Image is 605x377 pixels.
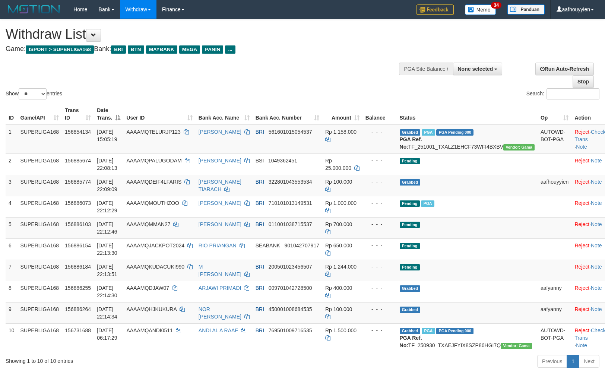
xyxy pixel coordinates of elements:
[591,221,602,227] a: Note
[97,243,117,256] span: [DATE] 22:13:30
[453,63,503,75] button: None selected
[325,306,352,312] span: Rp 100.000
[579,355,599,368] a: Next
[97,158,117,171] span: [DATE] 22:08:13
[199,264,241,277] a: M [PERSON_NAME]
[6,175,18,196] td: 3
[365,263,394,270] div: - - -
[436,328,473,334] span: PGA Pending
[268,158,297,164] span: Copy 1049362451 to clipboard
[97,200,117,213] span: [DATE] 22:12:29
[126,327,173,333] span: AAAAMQANDI0511
[256,264,264,270] span: BRI
[123,104,195,125] th: User ID: activate to sort column ascending
[18,238,62,260] td: SUPERLIGA168
[325,129,357,135] span: Rp 1.158.000
[126,200,179,206] span: AAAAMQMOUTHZOO
[538,175,572,196] td: aafhouyyien
[65,179,91,185] span: 156885774
[269,200,312,206] span: Copy 710101013149531 to clipboard
[399,63,453,75] div: PGA Site Balance /
[6,104,18,125] th: ID
[65,158,91,164] span: 156885674
[269,129,312,135] span: Copy 561601015054537 to clipboard
[199,221,241,227] a: [PERSON_NAME]
[574,221,589,227] a: Reject
[269,327,312,333] span: Copy 769501009716535 to clipboard
[199,327,238,333] a: ANDI AL A RAAF
[574,129,589,135] a: Reject
[65,264,91,270] span: 156886184
[365,199,394,207] div: - - -
[126,285,169,291] span: AAAAMQDJAW07
[256,243,280,248] span: SEABANK
[18,196,62,217] td: SUPERLIGA168
[256,129,264,135] span: BRI
[65,221,91,227] span: 156886103
[507,4,545,15] img: panduan.png
[97,306,117,320] span: [DATE] 22:14:34
[400,285,421,292] span: Grabbed
[400,264,420,270] span: Pending
[199,200,241,206] a: [PERSON_NAME]
[538,281,572,302] td: aafyanny
[97,264,117,277] span: [DATE] 22:13:51
[365,305,394,313] div: - - -
[325,243,352,248] span: Rp 650.000
[325,158,351,171] span: Rp 25.000.000
[574,158,589,164] a: Reject
[146,45,177,54] span: MAYBANK
[199,179,241,192] a: [PERSON_NAME] TIARACH
[422,328,435,334] span: Marked by aafromsomean
[365,284,394,292] div: - - -
[325,179,352,185] span: Rp 100.000
[199,158,241,164] a: [PERSON_NAME]
[62,104,94,125] th: Trans ID: activate to sort column ascending
[202,45,223,54] span: PANIN
[65,306,91,312] span: 156886264
[111,45,126,54] span: BRI
[256,221,264,227] span: BRI
[225,45,235,54] span: ...
[126,179,181,185] span: AAAAMQDEIF4LFARIS
[126,221,170,227] span: AAAAMQMMAN27
[18,153,62,175] td: SUPERLIGA168
[465,4,496,15] img: Button%20Memo.svg
[397,125,538,154] td: TF_251001_TXALZ1EHCF73WFI4BXBV
[416,4,454,15] img: Feedback.jpg
[199,243,237,248] a: RIO PRIANGAN
[97,327,117,341] span: [DATE] 06:17:29
[538,104,572,125] th: Op: activate to sort column ascending
[6,4,62,15] img: MOTION_logo.png
[256,179,264,185] span: BRI
[65,243,91,248] span: 156886154
[65,285,91,291] span: 156886255
[538,302,572,323] td: aafyanny
[567,355,579,368] a: 1
[400,136,422,150] b: PGA Ref. No:
[400,158,420,164] span: Pending
[397,104,538,125] th: Status
[19,88,47,99] select: Showentries
[400,200,420,207] span: Pending
[199,129,241,135] a: [PERSON_NAME]
[576,342,587,348] a: Note
[325,327,357,333] span: Rp 1.500.000
[256,285,264,291] span: BRI
[400,335,422,348] b: PGA Ref. No:
[65,129,91,135] span: 156854134
[6,238,18,260] td: 6
[18,281,62,302] td: SUPERLIGA168
[436,129,473,136] span: PGA Pending
[421,200,434,207] span: Marked by aafromsomean
[269,285,312,291] span: Copy 009701042728500 to clipboard
[126,264,184,270] span: AAAAMQKUDACUKI990
[18,323,62,352] td: SUPERLIGA168
[325,285,352,291] span: Rp 400.000
[97,179,117,192] span: [DATE] 22:09:09
[65,200,91,206] span: 156886073
[526,88,599,99] label: Search:
[126,129,181,135] span: AAAAMQTELURJP123
[591,179,602,185] a: Note
[325,264,357,270] span: Rp 1.244.000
